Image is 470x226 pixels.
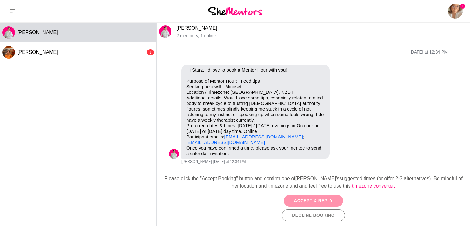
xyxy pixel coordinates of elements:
p: Once you have confirmed a time, please ask your mentee to send a calendar invitation. [186,145,325,156]
a: Starz1 [448,4,463,19]
img: Starz [448,4,463,19]
div: Lauren Purse [2,26,15,39]
img: L [169,149,179,159]
div: Please click the "Accept Booking" button and confirm one of [PERSON_NAME]'s suggested times (or o... [162,175,465,190]
span: [PERSON_NAME] [17,50,58,55]
p: 2 members , 1 online [176,33,468,38]
div: [DATE] at 12:34 PM [410,50,448,55]
span: [PERSON_NAME] [181,159,212,164]
img: L [2,26,15,39]
p: Hi Starz, I'd love to book a Mentor Hour with you! [186,67,325,73]
p: Purpose of Mentor Hour: I need tips Seeking help with: Mindset Location / Timezone: [GEOGRAPHIC_D... [186,78,325,145]
time: 2025-10-10T01:34:22.478Z [213,159,246,164]
div: 1 [147,49,154,55]
button: Accept & Reply [284,195,343,207]
div: Lauren Purse [159,25,171,38]
a: [PERSON_NAME] [176,25,217,31]
div: Katie [2,46,15,59]
img: She Mentors Logo [208,7,262,15]
span: 1 [460,4,465,9]
button: Decline Booking [282,209,345,221]
div: Lauren Purse [169,149,179,159]
span: [PERSON_NAME] [17,30,58,35]
img: K [2,46,15,59]
img: L [159,25,171,38]
a: [EMAIL_ADDRESS][DOMAIN_NAME] [186,140,265,145]
a: timezone converter. [352,183,395,189]
a: [EMAIL_ADDRESS][DOMAIN_NAME] [224,134,303,139]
